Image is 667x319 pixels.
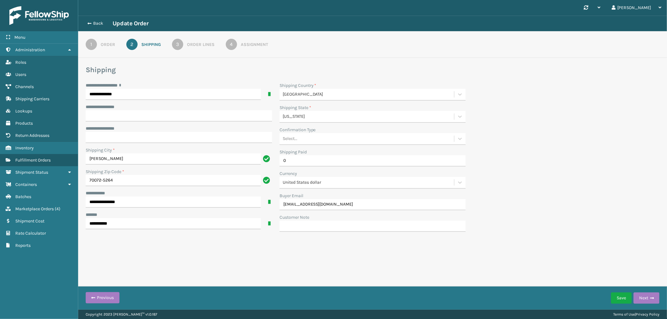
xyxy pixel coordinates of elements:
label: Shipping State [280,104,311,111]
label: Shipping Zip Code [86,168,124,175]
label: Shipping Country [280,82,316,89]
div: Shipping [141,41,161,48]
span: Roles [15,60,26,65]
button: Save [611,292,632,304]
label: Currency [280,170,297,177]
a: Terms of Use [613,312,635,317]
div: Select... [283,136,297,142]
span: Shipment Status [15,170,48,175]
div: [US_STATE] [283,113,455,120]
label: Shipping City [86,147,115,153]
div: | [613,310,659,319]
p: Copyright 2023 [PERSON_NAME]™ v 1.0.187 [86,310,157,319]
span: Products [15,121,33,126]
span: Administration [15,47,45,52]
div: [GEOGRAPHIC_DATA] [283,91,455,98]
span: Marketplace Orders [15,206,54,212]
div: United States dollar [283,179,455,186]
label: Customer Note [280,214,309,221]
span: Inventory [15,145,34,151]
h3: Shipping [86,65,659,75]
span: ( 4 ) [55,206,60,212]
span: Lookups [15,108,32,114]
div: Assignment [241,41,268,48]
div: 4 [226,39,237,50]
button: Next [634,292,659,304]
span: Reports [15,243,31,248]
span: Rate Calculator [15,231,46,236]
span: Channels [15,84,34,89]
div: 2 [126,39,138,50]
button: Previous [86,292,119,303]
a: Privacy Policy [636,312,659,317]
span: Menu [14,35,25,40]
span: Return Addresses [15,133,49,138]
div: Order [101,41,115,48]
label: Buyer Email [280,192,303,199]
label: Shipping Paid [280,149,307,155]
span: Batches [15,194,31,199]
div: 3 [172,39,183,50]
img: logo [9,6,69,25]
div: Order Lines [187,41,215,48]
div: 1 [86,39,97,50]
h3: Update Order [113,20,148,27]
span: Containers [15,182,37,187]
span: Users [15,72,26,77]
span: Fulfillment Orders [15,157,51,163]
label: Confirmation Type [280,127,316,133]
span: Shipment Cost [15,218,44,224]
button: Back [84,21,113,26]
span: Shipping Carriers [15,96,49,102]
